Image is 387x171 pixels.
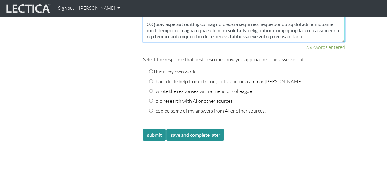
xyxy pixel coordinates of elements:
label: I had a little help from a friend, colleague, or grammar [PERSON_NAME]. [149,78,303,85]
label: I copied some of my answers from AI or other sources. [149,107,265,114]
img: lecticalive [5,3,51,14]
a: [PERSON_NAME] [76,2,122,14]
label: I wrote the responses with a friend or colleague. [149,87,253,95]
input: I had a little help from a friend, colleague, or grammar [PERSON_NAME]. [149,79,153,83]
input: I wrote the responses with a friend or colleague. [149,89,153,93]
p: Select the response that best describes how you approached this assessment. [143,56,345,63]
label: This is my own work. [149,68,196,75]
button: submit [143,129,166,141]
label: I did research with AI or other sources. [149,97,233,105]
div: 256 words entered [143,43,345,51]
button: save and complete later [166,129,224,141]
a: Sign out [56,2,76,14]
input: This is my own work. [149,69,153,73]
input: I copied some of my answers from AI or other sources. [149,109,153,113]
input: I did research with AI or other sources. [149,99,153,103]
